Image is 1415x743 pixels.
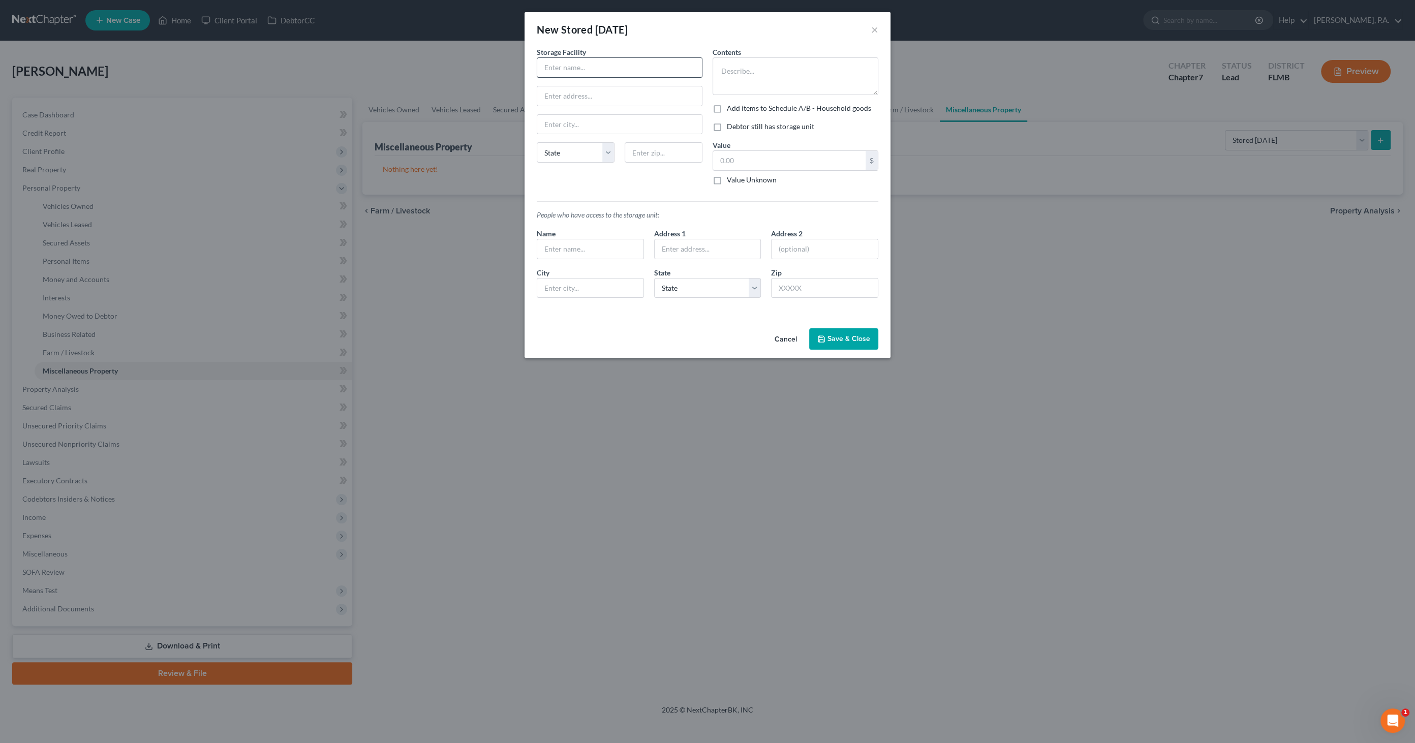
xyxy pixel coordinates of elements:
[771,228,803,239] label: Address 2
[537,22,628,37] div: New Stored [DATE]
[537,278,643,298] input: Enter city...
[713,48,741,56] span: Contents
[537,115,702,134] input: Enter city...
[727,103,871,113] label: Add items to Schedule A/B - Household goods
[537,267,549,278] label: City
[537,228,556,239] label: Name
[866,151,878,170] div: $
[537,47,586,57] label: Storage Facility
[625,142,702,163] input: Enter zip...
[537,239,643,259] input: Enter name...
[713,140,730,150] label: Value
[537,58,702,77] input: Enter name...
[766,329,805,350] button: Cancel
[537,86,702,106] input: Enter address...
[537,210,878,220] p: People who have access to the storage unit:
[1401,708,1409,717] span: 1
[871,23,878,36] button: ×
[713,151,866,170] input: 0.00
[772,239,878,259] input: (optional)
[1380,708,1405,733] iframe: Intercom live chat
[771,267,782,278] label: Zip
[654,267,670,278] label: State
[771,278,878,298] input: XXXXX
[655,239,761,259] input: Enter address...
[654,228,686,239] label: Address 1
[809,328,878,350] button: Save & Close
[727,175,777,185] label: Value Unknown
[727,121,814,132] label: Debtor still has storage unit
